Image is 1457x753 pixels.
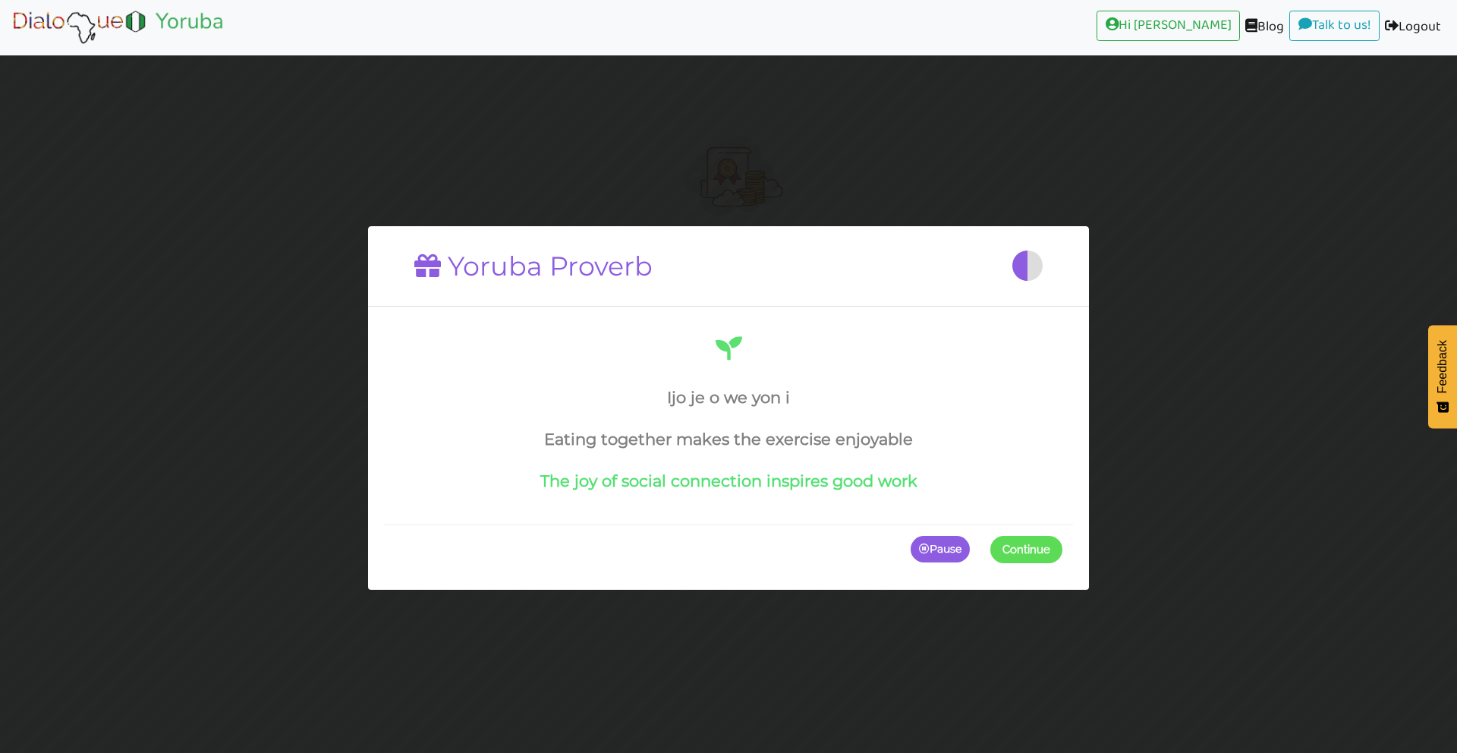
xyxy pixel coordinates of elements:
a: Blog [1240,11,1289,45]
a: Hi [PERSON_NAME] [1097,11,1240,41]
span: Continue [1002,542,1050,556]
a: Logout [1380,11,1446,45]
h4: The joy of social connection inspires good work [395,471,1062,490]
button: Feedback - Show survey [1428,325,1457,428]
h4: Eating together makes the exercise enjoyable [395,430,1062,449]
button: Continue [990,535,1062,562]
span: Feedback [1436,340,1449,393]
h1: Yoruba Proverb [414,250,653,282]
img: Select Course Page [11,8,225,46]
a: Talk to us! [1289,11,1380,41]
button: Pause [911,535,970,562]
h4: Ijo je o we yon i [395,388,1062,407]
